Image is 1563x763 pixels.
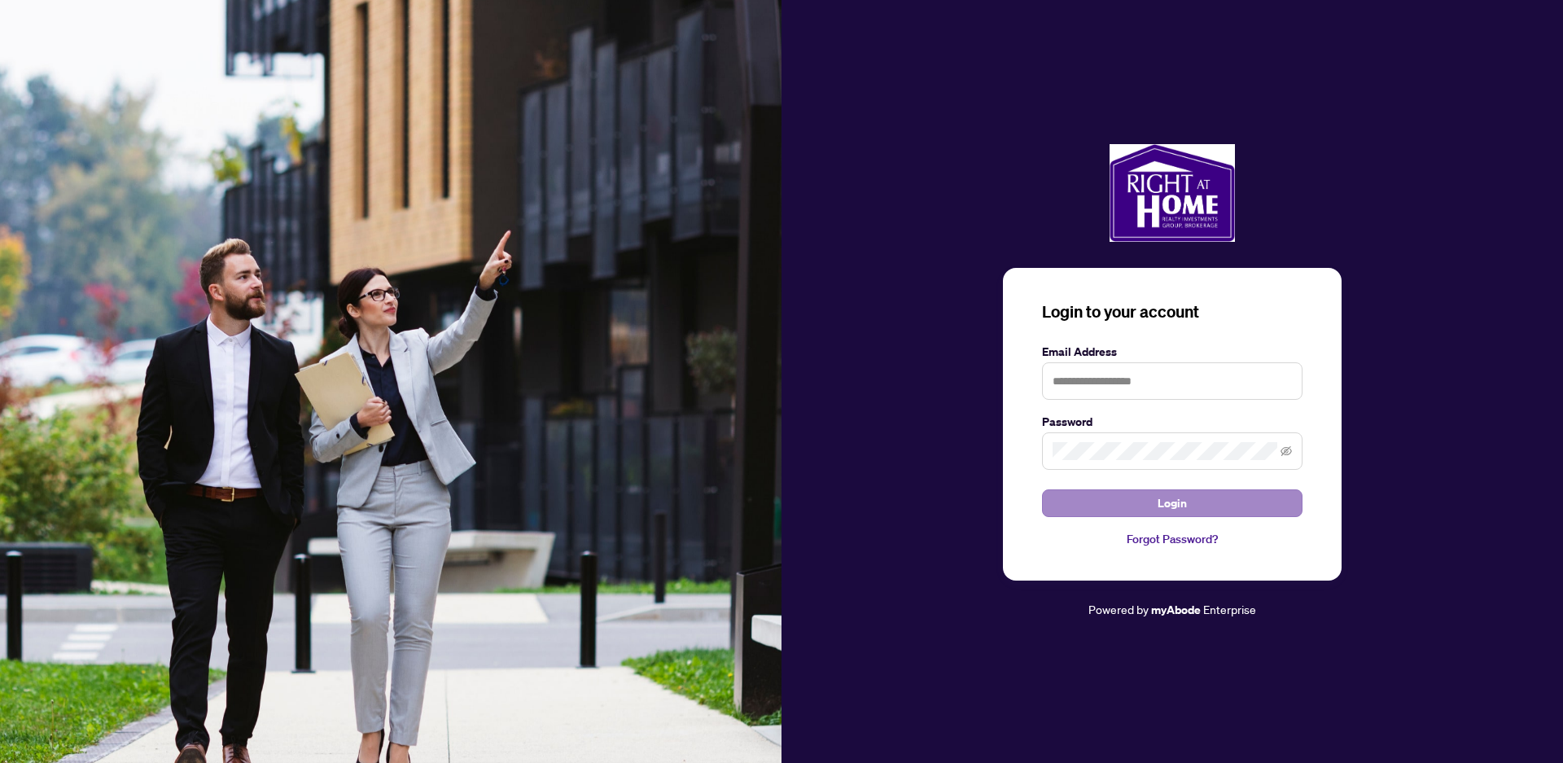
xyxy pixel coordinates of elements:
span: eye-invisible [1281,445,1292,457]
span: Powered by [1088,602,1149,616]
label: Password [1042,413,1302,431]
label: Email Address [1042,343,1302,361]
h3: Login to your account [1042,300,1302,323]
span: Enterprise [1203,602,1256,616]
a: myAbode [1151,601,1201,619]
span: Login [1158,490,1187,516]
a: Forgot Password? [1042,530,1302,548]
img: ma-logo [1110,144,1235,242]
button: Login [1042,489,1302,517]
